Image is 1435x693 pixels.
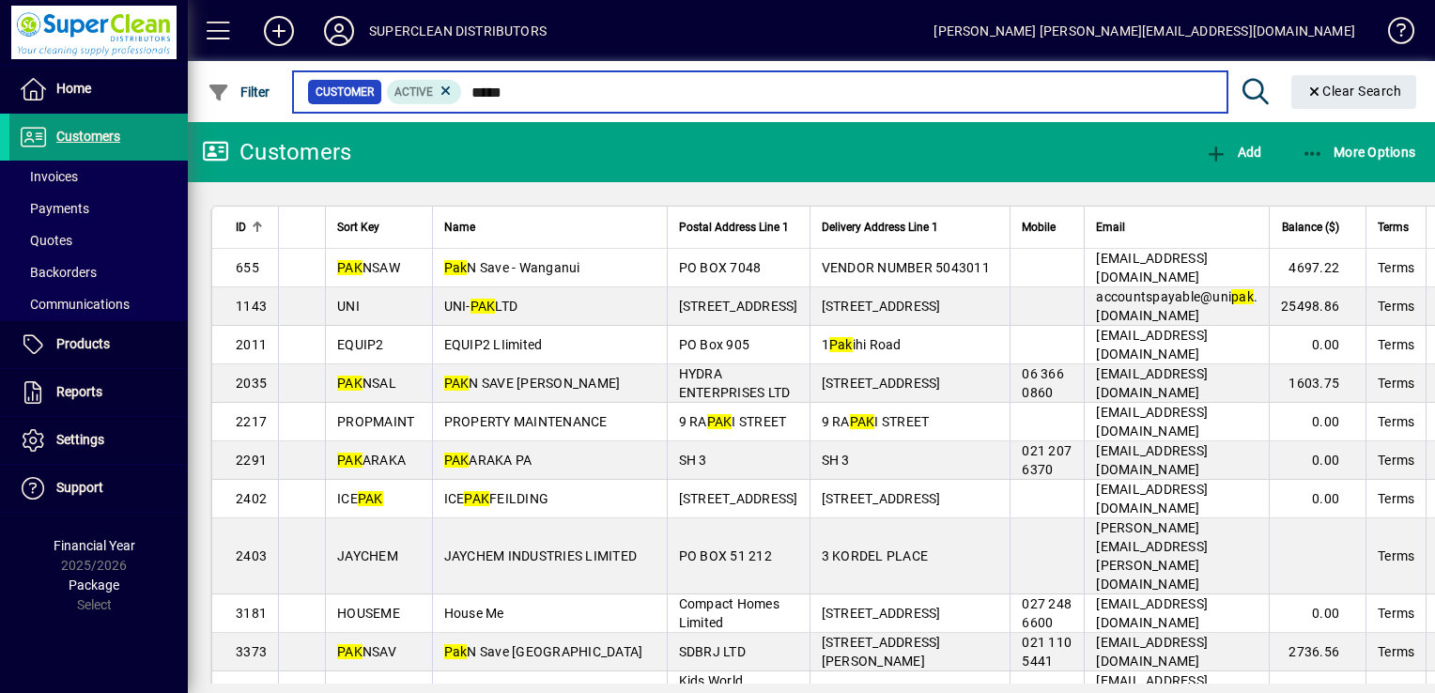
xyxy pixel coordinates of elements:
span: [EMAIL_ADDRESS][DOMAIN_NAME] [1096,405,1208,439]
em: PAK [337,260,363,275]
span: Terms [1378,451,1414,470]
span: 2011 [236,337,267,352]
span: 3 KORDEL PLACE [822,548,929,563]
span: 2403 [236,548,267,563]
em: PAK [471,299,496,314]
span: [STREET_ADDRESS][PERSON_NAME] [822,635,941,669]
span: Terms [1378,489,1414,508]
span: N Save - Wanganui [444,260,580,275]
span: Products [56,336,110,351]
span: UNI [337,299,360,314]
span: [EMAIL_ADDRESS][DOMAIN_NAME] [1096,635,1208,669]
span: Terms [1378,604,1414,623]
span: NSAW [337,260,400,275]
span: Terms [1378,412,1414,431]
a: Products [9,321,188,368]
span: 1 ihi Road [822,337,902,352]
span: Home [56,81,91,96]
span: [STREET_ADDRESS] [822,376,941,391]
span: N SAVE [PERSON_NAME] [444,376,621,391]
button: Add [249,14,309,48]
span: Terms [1378,217,1409,238]
span: SDBRJ LTD [679,644,746,659]
span: [EMAIL_ADDRESS][DOMAIN_NAME] [1096,366,1208,400]
span: Settings [56,432,104,447]
span: Payments [19,201,89,216]
td: 4697.22 [1269,249,1366,287]
span: 1143 [236,299,267,314]
em: PAK [337,376,363,391]
a: Settings [9,417,188,464]
span: HOUSEME [337,606,400,621]
em: PAK [337,644,363,659]
span: 06 366 0860 [1022,366,1064,400]
span: EQUIP2 LIimited [444,337,543,352]
a: Payments [9,192,188,224]
span: Active [394,85,433,99]
span: 2217 [236,414,267,429]
span: Mobile [1022,217,1056,238]
span: ICE FEILDING [444,491,549,506]
span: [EMAIL_ADDRESS][DOMAIN_NAME] [1096,482,1208,516]
em: PAK [850,414,875,429]
a: Backorders [9,256,188,288]
a: Home [9,66,188,113]
span: [STREET_ADDRESS] [822,491,941,506]
span: JAYCHEM [337,548,398,563]
div: ID [236,217,267,238]
span: SH 3 [679,453,707,468]
a: Reports [9,369,188,416]
span: EQUIP2 [337,337,384,352]
td: 0.00 [1269,326,1366,364]
span: 9 RA I STREET [822,414,930,429]
span: Clear Search [1306,84,1402,99]
div: Balance ($) [1281,217,1356,238]
a: Communications [9,288,188,320]
div: [PERSON_NAME] [PERSON_NAME][EMAIL_ADDRESS][DOMAIN_NAME] [934,16,1355,46]
span: Invoices [19,169,78,184]
td: 0.00 [1269,480,1366,518]
span: HYDRA ENTERPRISES LTD [679,366,791,400]
span: PROPMAINT [337,414,414,429]
span: Terms [1378,258,1414,277]
span: Reports [56,384,102,399]
a: Support [9,465,188,512]
button: Profile [309,14,369,48]
span: SH 3 [822,453,850,468]
span: PO BOX 7048 [679,260,762,275]
td: 0.00 [1269,594,1366,633]
span: 3181 [236,606,267,621]
span: ICE [337,491,383,506]
span: Customers [56,129,120,144]
em: Pak [829,337,853,352]
button: More Options [1297,135,1421,169]
span: Quotes [19,233,72,248]
em: Pak [444,260,468,275]
span: Customer [316,83,374,101]
a: Invoices [9,161,188,192]
span: Backorders [19,265,97,280]
button: Add [1200,135,1266,169]
td: 2736.56 [1269,633,1366,671]
span: NSAV [337,644,396,659]
span: PO BOX 51 212 [679,548,772,563]
span: Balance ($) [1282,217,1339,238]
em: PAK [337,453,363,468]
td: 0.00 [1269,403,1366,441]
em: Pak [444,644,468,659]
em: PAK [707,414,733,429]
span: 3373 [236,644,267,659]
span: NSAL [337,376,396,391]
span: [STREET_ADDRESS] [822,299,941,314]
button: Clear [1291,75,1417,109]
span: UNI- LTD [444,299,518,314]
span: House Me [444,606,504,621]
em: PAK [444,376,470,391]
span: PO Box 905 [679,337,750,352]
span: VENDOR NUMBER 5043011 [822,260,990,275]
span: Filter [208,85,270,100]
a: Quotes [9,224,188,256]
span: PROPERTY MAINTENANCE [444,414,608,429]
span: 2402 [236,491,267,506]
span: 655 [236,260,259,275]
